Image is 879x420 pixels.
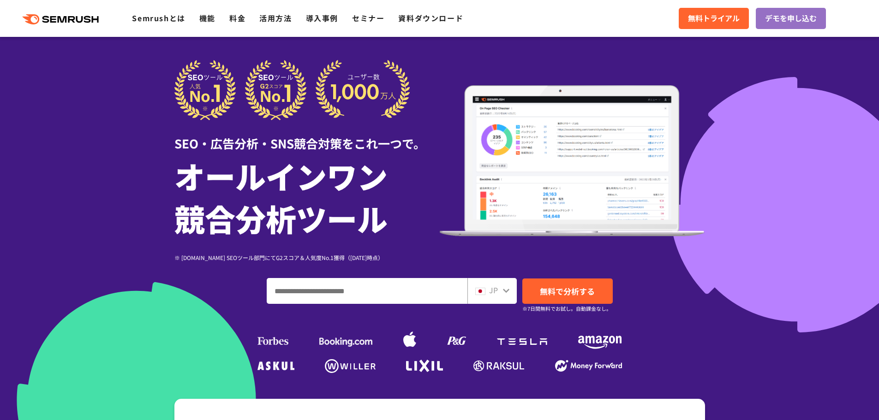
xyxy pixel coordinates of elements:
[756,8,826,29] a: デモを申し込む
[174,253,440,262] div: ※ [DOMAIN_NAME] SEOツール部門にてG2スコア＆人気度No.1獲得（[DATE]時点）
[489,284,498,296] span: JP
[522,304,611,313] small: ※7日間無料でお試し。自動課金なし。
[174,120,440,152] div: SEO・広告分析・SNS競合対策をこれ一つで。
[398,12,463,24] a: 資料ダウンロード
[259,12,292,24] a: 活用方法
[199,12,215,24] a: 機能
[765,12,817,24] span: デモを申し込む
[522,278,613,304] a: 無料で分析する
[229,12,245,24] a: 料金
[540,285,595,297] span: 無料で分析する
[352,12,384,24] a: セミナー
[267,278,467,303] input: ドメイン、キーワードまたはURLを入力してください
[688,12,740,24] span: 無料トライアル
[679,8,749,29] a: 無料トライアル
[306,12,338,24] a: 導入事例
[132,12,185,24] a: Semrushとは
[174,154,440,239] h1: オールインワン 競合分析ツール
